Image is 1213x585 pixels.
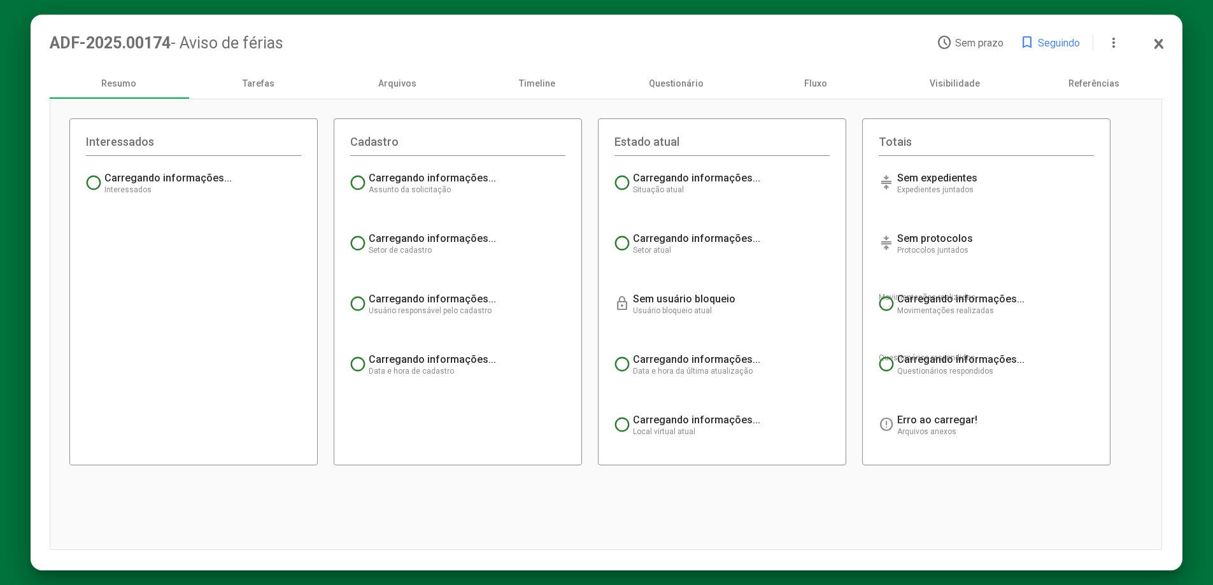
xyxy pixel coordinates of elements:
[885,68,1025,99] div: Visibilidade
[633,185,684,194] span: Situação atual
[879,135,1094,156] div: Totais
[746,68,885,99] div: Fluxo
[633,246,671,255] span: Setor atual
[171,34,283,52] span: - Aviso de férias
[897,293,1025,305] span: Carregando informações...
[50,34,937,52] div: ADF-2025.00174
[897,353,1025,365] span: Carregando informações...
[607,68,746,99] div: Questionário
[937,35,952,50] mat-icon: access_time
[955,37,1004,49] span: Sem prazo
[50,68,189,99] div: Resumo
[897,367,993,376] span: Questionários respondidos
[1019,35,1035,50] mat-icon: bookmark
[369,185,451,194] span: Assunto da solicitação
[328,68,467,99] div: Arquivos
[369,306,492,315] span: Usuário responsável pelo cadastro
[467,68,607,99] div: Timeline
[614,135,830,156] div: Estado atual
[897,306,994,315] span: Movimentações realizadas
[188,68,328,99] div: Tarefas
[1106,35,1121,50] mat-icon: more_vert
[1038,37,1080,49] span: Seguindo
[633,427,695,436] span: Local virtual atual
[350,135,565,156] div: Cadastro
[369,246,432,255] span: Setor de cadastro
[1025,68,1164,99] div: Referências
[86,135,301,156] div: Interessados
